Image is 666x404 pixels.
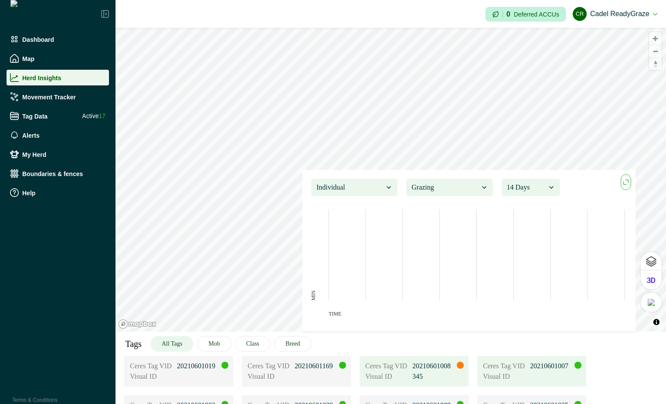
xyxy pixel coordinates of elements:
a: Alerts [7,127,109,143]
a: Movement Tracker [7,89,109,105]
button: Zoom in [649,32,662,45]
button: Breed [274,336,311,352]
p: Deferred ACCUs [514,11,559,17]
a: My Herd [7,146,109,162]
span: Active [82,112,105,121]
button: Zoom out [649,45,662,58]
button: Reset bearing to north [649,58,662,70]
p: Ceres Tag VID [483,361,527,371]
button: All Tags [150,336,194,352]
button: Toggle attribution [651,317,662,327]
p: Ceres Tag VID [248,361,291,371]
p: Ceres Tag VID [130,361,173,371]
a: Mapbox logo [118,319,156,329]
p: Herd Insights [22,74,61,81]
p: Visual ID [130,371,173,382]
a: Boundaries & fences [7,166,109,181]
a: Terms & Conditions [12,397,58,403]
span: 17 [99,112,105,119]
p: 0 [506,11,510,18]
p: 20210601019 [177,361,221,371]
button: Class [235,336,271,352]
p: My Herd [22,151,46,158]
canvas: Map [116,28,666,332]
img: satellit.png [648,299,655,306]
p: 345 [412,371,456,382]
p: Help [22,189,35,196]
p: Ceres Tag VID [365,361,409,371]
p: Dashboard [22,36,54,43]
p: Alerts [22,132,40,139]
a: Tag DataActive17 [7,108,109,124]
p: 20210601008 [412,361,456,371]
p: Boundaries & fences [22,170,83,177]
text: TIME [329,311,341,317]
p: Tags [125,337,141,350]
button: Cadel ReadyGrazeCadel ReadyGraze [573,3,657,24]
a: Help [7,185,109,200]
a: Map [7,51,109,66]
button: maxmin [621,174,631,190]
text: MIN [310,290,316,301]
p: Visual ID [483,371,527,382]
button: Mob [197,336,231,352]
p: 20210601169 [295,361,338,371]
p: Visual ID [365,371,409,382]
a: Dashboard [7,31,109,47]
p: Tag Data [22,112,48,119]
p: Movement Tracker [22,93,76,100]
p: Map [22,55,34,62]
p: Visual ID [248,371,291,382]
p: 20210601007 [530,361,574,371]
a: Herd Insights [7,70,109,85]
